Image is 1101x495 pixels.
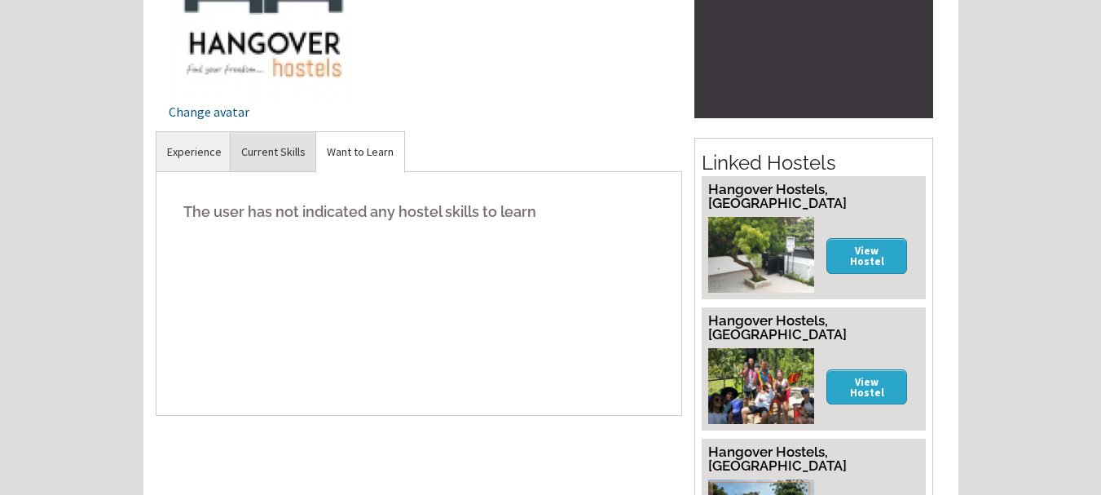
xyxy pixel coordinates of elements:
[702,149,926,177] h2: Linked Hostels
[169,105,349,118] div: Change avatar
[708,312,847,343] a: Hangover Hostels, [GEOGRAPHIC_DATA]
[708,181,847,211] a: Hangover Hostels, [GEOGRAPHIC_DATA]
[826,238,908,273] a: View Hostel
[826,369,908,404] a: View Hostel
[708,444,847,474] a: Hangover Hostels, [GEOGRAPHIC_DATA]
[169,187,670,236] h5: The user has not indicated any hostel skills to learn
[316,132,404,172] a: Want to Learn
[169,5,349,118] a: Change avatar
[156,132,232,172] a: Experience
[231,132,316,172] a: Current Skills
